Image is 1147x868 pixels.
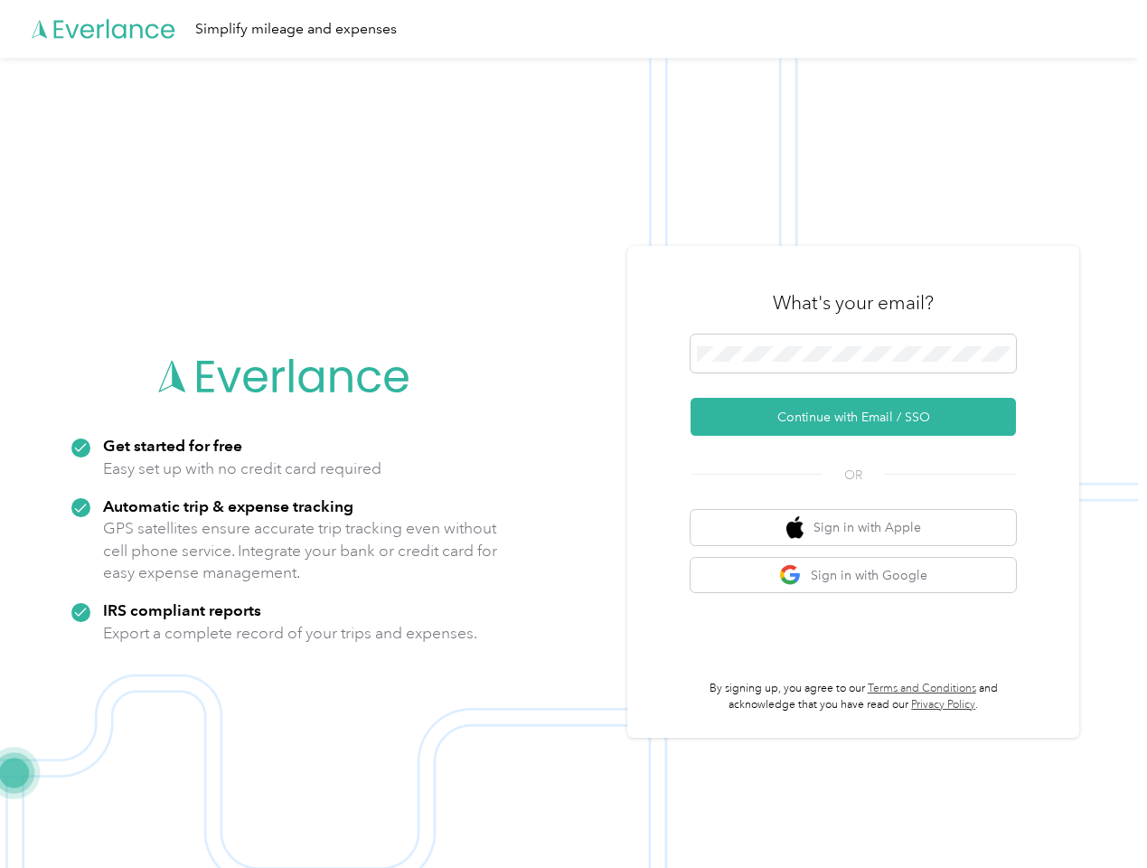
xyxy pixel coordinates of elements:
a: Privacy Policy [911,698,975,712]
p: GPS satellites ensure accurate trip tracking even without cell phone service. Integrate your bank... [103,517,498,584]
button: Continue with Email / SSO [691,398,1016,436]
p: By signing up, you agree to our and acknowledge that you have read our . [691,681,1016,712]
button: apple logoSign in with Apple [691,510,1016,545]
img: google logo [779,564,802,587]
div: Simplify mileage and expenses [195,18,397,41]
strong: IRS compliant reports [103,600,261,619]
p: Easy set up with no credit card required [103,458,381,480]
button: google logoSign in with Google [691,558,1016,593]
strong: Get started for free [103,436,242,455]
h3: What's your email? [773,290,934,316]
img: apple logo [786,516,804,539]
a: Terms and Conditions [868,682,976,695]
p: Export a complete record of your trips and expenses. [103,622,477,645]
strong: Automatic trip & expense tracking [103,496,353,515]
span: OR [822,466,885,485]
